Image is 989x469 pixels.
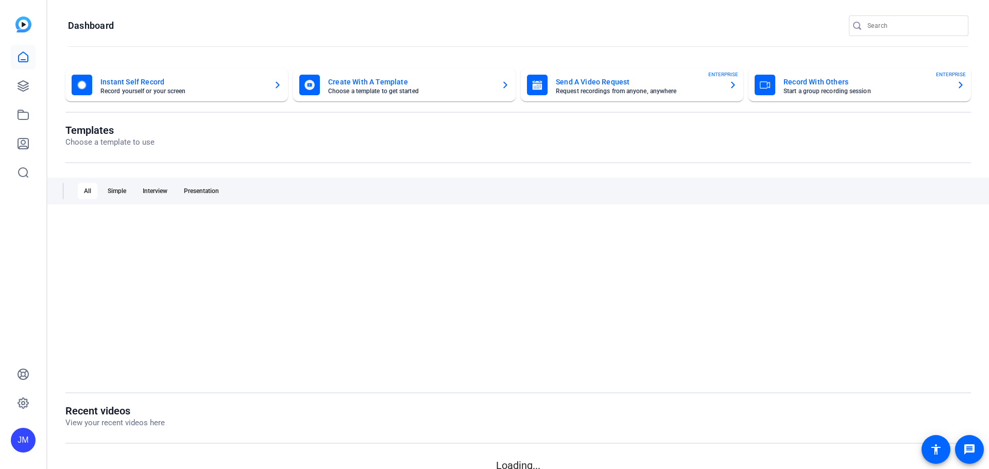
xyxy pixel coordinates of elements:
[293,68,516,101] button: Create With A TemplateChoose a template to get started
[15,16,31,32] img: blue-gradient.svg
[78,183,97,199] div: All
[930,443,942,456] mat-icon: accessibility
[867,20,960,32] input: Search
[11,428,36,453] div: JM
[936,71,966,78] span: ENTERPRISE
[328,76,493,88] mat-card-title: Create With A Template
[100,76,265,88] mat-card-title: Instant Self Record
[137,183,174,199] div: Interview
[65,405,165,417] h1: Recent videos
[521,68,743,101] button: Send A Video RequestRequest recordings from anyone, anywhereENTERPRISE
[178,183,225,199] div: Presentation
[748,68,971,101] button: Record With OthersStart a group recording sessionENTERPRISE
[65,124,155,136] h1: Templates
[556,76,721,88] mat-card-title: Send A Video Request
[328,88,493,94] mat-card-subtitle: Choose a template to get started
[708,71,738,78] span: ENTERPRISE
[65,68,288,101] button: Instant Self RecordRecord yourself or your screen
[65,136,155,148] p: Choose a template to use
[783,76,948,88] mat-card-title: Record With Others
[101,183,132,199] div: Simple
[556,88,721,94] mat-card-subtitle: Request recordings from anyone, anywhere
[68,20,114,32] h1: Dashboard
[963,443,976,456] mat-icon: message
[65,417,165,429] p: View your recent videos here
[100,88,265,94] mat-card-subtitle: Record yourself or your screen
[783,88,948,94] mat-card-subtitle: Start a group recording session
